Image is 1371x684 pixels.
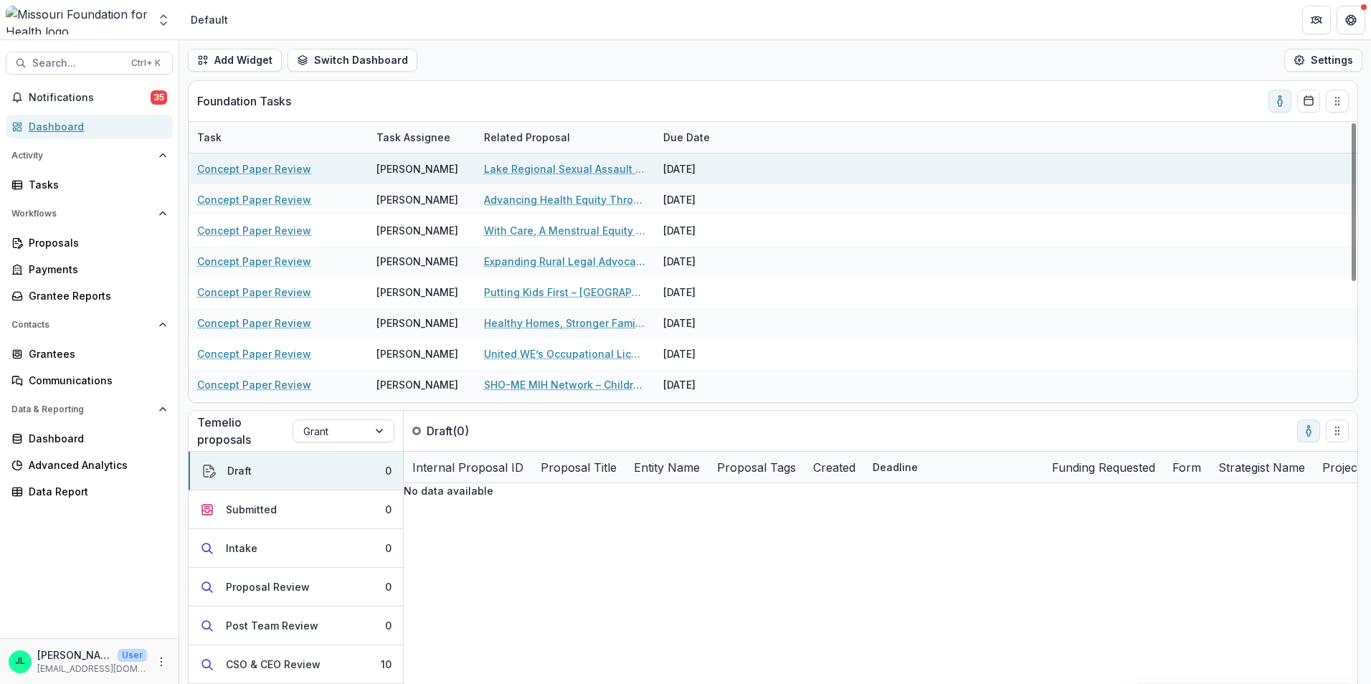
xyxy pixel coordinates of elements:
[376,315,458,331] div: [PERSON_NAME]
[197,315,311,331] a: Concept Paper Review
[1164,452,1210,483] div: Form
[385,579,392,594] div: 0
[29,288,161,303] div: Grantee Reports
[6,284,173,308] a: Grantee Reports
[6,427,173,450] a: Dashboard
[1337,6,1365,34] button: Get Help
[368,122,475,153] div: Task Assignee
[1284,49,1362,72] button: Settings
[484,192,646,207] a: Advancing Health Equity Through Community-Driven Evaluation FY26 - 28
[376,377,458,392] div: [PERSON_NAME]
[655,153,762,184] div: [DATE]
[475,122,655,153] div: Related Proposal
[191,12,228,27] div: Default
[484,223,646,238] a: With Care, A Menstrual Equity Framework for [US_STATE]
[376,223,458,238] div: [PERSON_NAME]
[1326,90,1349,113] button: Drag
[6,173,173,196] a: Tasks
[226,541,257,556] div: Intake
[29,177,161,192] div: Tasks
[1210,452,1314,483] div: Strategist Name
[655,184,762,215] div: [DATE]
[29,484,161,499] div: Data Report
[185,9,234,30] nav: breadcrumb
[153,6,174,34] button: Open entity switcher
[1297,419,1320,442] button: toggle-assigned-to-me
[655,369,762,400] div: [DATE]
[6,369,173,392] a: Communications
[655,130,718,145] div: Due Date
[532,452,625,483] div: Proposal Title
[6,313,173,336] button: Open Contacts
[1297,90,1320,113] button: Calendar
[376,192,458,207] div: [PERSON_NAME]
[15,657,25,666] div: Jessi LaRose
[385,541,392,556] div: 0
[484,285,646,300] a: Putting Kids First – [GEOGRAPHIC_DATA]
[1164,459,1210,476] div: Form
[37,662,147,675] p: [EMAIL_ADDRESS][DOMAIN_NAME]
[197,377,311,392] a: Concept Paper Review
[1210,459,1314,476] div: Strategist Name
[11,320,153,330] span: Contacts
[188,49,282,72] button: Add Widget
[6,453,173,477] a: Advanced Analytics
[6,86,173,109] button: Notifications35
[6,115,173,138] a: Dashboard
[484,161,646,176] a: Lake Regional Sexual Assault Prevention Partnership
[708,459,805,476] div: Proposal Tags
[189,529,403,568] button: Intake0
[29,346,161,361] div: Grantees
[655,400,762,431] div: [DATE]
[189,130,230,145] div: Task
[29,431,161,446] div: Dashboard
[805,452,864,483] div: Created
[1268,90,1291,113] button: toggle-assigned-to-me
[197,346,311,361] a: Concept Paper Review
[6,257,173,281] a: Payments
[189,122,368,153] div: Task
[655,122,762,153] div: Due Date
[29,235,161,250] div: Proposals
[197,285,311,300] a: Concept Paper Review
[532,459,625,476] div: Proposal Title
[655,308,762,338] div: [DATE]
[864,452,1043,483] div: Deadline
[37,647,112,662] p: [PERSON_NAME]
[655,338,762,369] div: [DATE]
[6,480,173,503] a: Data Report
[29,457,161,472] div: Advanced Analytics
[655,277,762,308] div: [DATE]
[625,459,708,476] div: Entity Name
[1043,459,1164,476] div: Funding Requested
[484,254,646,269] a: Expanding Rural Legal Advocacy for Survivors in [GEOGRAPHIC_DATA][US_STATE]
[226,657,321,672] div: CSO & CEO Review
[708,452,805,483] div: Proposal Tags
[197,414,293,448] p: Temelio proposals
[29,119,161,134] div: Dashboard
[189,645,403,684] button: CSO & CEO Review10
[6,144,173,167] button: Open Activity
[227,463,252,478] div: Draft
[427,422,469,440] p: Draft ( 0 )
[1043,452,1164,483] div: Funding Requested
[32,57,123,70] span: Search...
[6,52,173,75] button: Search...
[6,398,173,421] button: Open Data & Reporting
[376,346,458,361] div: [PERSON_NAME]
[189,490,403,529] button: Submitted0
[29,373,161,388] div: Communications
[197,223,311,238] a: Concept Paper Review
[655,215,762,246] div: [DATE]
[197,161,311,176] a: Concept Paper Review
